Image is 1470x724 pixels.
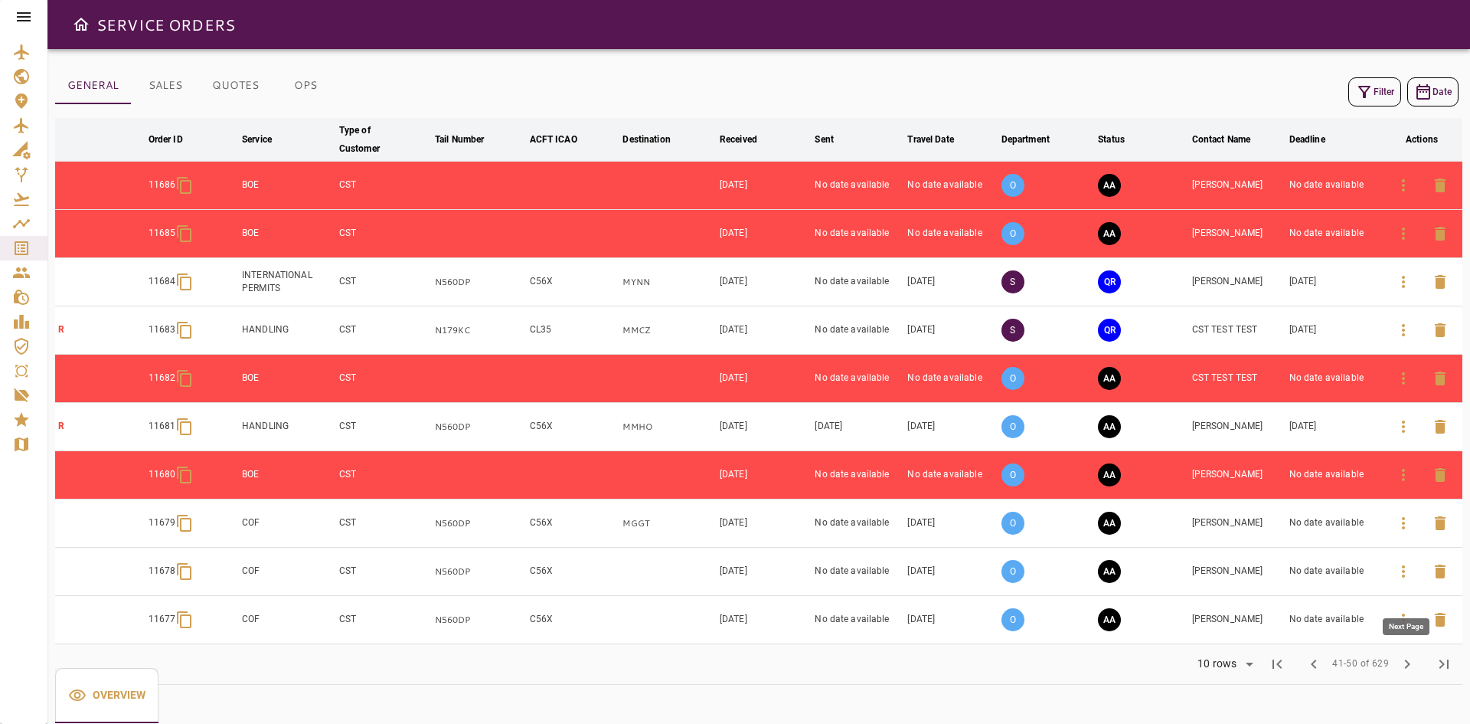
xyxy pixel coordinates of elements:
td: No date available [812,162,904,210]
td: COF [239,596,336,644]
td: [PERSON_NAME] [1189,596,1286,644]
td: [PERSON_NAME] [1189,258,1286,306]
button: Delete [1422,457,1459,493]
div: basic tabs example [55,668,158,723]
td: CST [336,451,432,500]
td: HANDLING [239,403,336,451]
button: Details [1385,264,1422,300]
button: Details [1385,215,1422,252]
td: [PERSON_NAME] [1189,500,1286,548]
td: [DATE] [1286,258,1381,306]
td: C56X [527,258,620,306]
span: First Page [1259,646,1295,683]
button: AWAITING ASSIGNMENT [1098,464,1121,486]
p: 11678 [149,565,176,578]
span: chevron_left [1305,655,1323,673]
td: [DATE] [717,403,812,451]
p: O [1001,512,1024,535]
td: CST [336,258,432,306]
button: Date [1407,77,1459,106]
button: Delete [1422,505,1459,542]
p: N560DP [435,276,524,289]
td: CST TEST TEST [1189,355,1286,403]
p: 11684 [149,275,176,288]
td: No date available [812,210,904,258]
button: AWAITING ASSIGNMENT [1098,222,1121,245]
td: [DATE] [717,596,812,644]
button: AWAITING ASSIGNMENT [1098,367,1121,390]
td: BOE [239,355,336,403]
p: N560DP [435,565,524,578]
span: Deadline [1289,130,1345,149]
button: Details [1385,601,1422,638]
td: No date available [1286,548,1381,596]
td: No date available [812,451,904,500]
td: No date available [904,210,998,258]
button: Delete [1422,215,1459,252]
td: BOE [239,451,336,500]
td: No date available [1286,162,1381,210]
td: CST TEST TEST [1189,306,1286,355]
span: Destination [622,130,690,149]
td: No date available [812,258,904,306]
span: Department [1001,130,1070,149]
p: R [58,323,142,336]
p: N560DP [435,421,524,434]
button: Open drawer [66,9,96,40]
td: [DATE] [904,306,998,355]
div: 10 rows [1194,657,1240,670]
p: MMHO [622,421,713,434]
td: CST [336,403,432,451]
p: 11681 [149,420,176,433]
p: 11682 [149,372,176,385]
td: [DATE] [717,500,812,548]
button: Delete [1422,408,1459,445]
button: AWAITING ASSIGNMENT [1098,608,1121,631]
button: OPS [271,67,340,104]
td: [PERSON_NAME] [1189,548,1286,596]
p: S [1001,270,1024,293]
td: No date available [812,548,904,596]
button: AWAITING ASSIGNMENT [1098,560,1121,583]
button: Details [1385,408,1422,445]
td: CL35 [527,306,620,355]
button: Delete [1422,360,1459,397]
span: Sent [815,130,854,149]
td: CST [336,548,432,596]
span: Type of Customer [339,121,429,158]
p: O [1001,367,1024,390]
td: No date available [904,451,998,500]
td: CST [336,210,432,258]
td: COF [239,500,336,548]
button: AWAITING ASSIGNMENT [1098,512,1121,535]
span: Status [1098,130,1145,149]
p: 11685 [149,227,176,240]
td: [DATE] [717,451,812,500]
td: [PERSON_NAME] [1189,210,1286,258]
button: Details [1385,360,1422,397]
td: C56X [527,403,620,451]
button: QUOTE REQUESTED [1098,319,1121,342]
div: Contact Name [1192,130,1251,149]
td: CST [336,500,432,548]
div: Tail Number [435,130,484,149]
span: Received [720,130,777,149]
button: Details [1385,167,1422,204]
td: [DATE] [717,548,812,596]
td: [DATE] [717,210,812,258]
td: No date available [904,355,998,403]
td: No date available [812,500,904,548]
td: [DATE] [904,403,998,451]
p: R [58,420,142,433]
td: BOE [239,210,336,258]
td: [DATE] [1286,403,1381,451]
p: N560DP [435,517,524,530]
p: O [1001,560,1024,583]
td: No date available [1286,596,1381,644]
td: [DATE] [717,258,812,306]
td: [PERSON_NAME] [1189,403,1286,451]
span: first_page [1268,655,1286,673]
td: HANDLING [239,306,336,355]
button: GENERAL [55,67,131,104]
span: ACFT ICAO [530,130,597,149]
